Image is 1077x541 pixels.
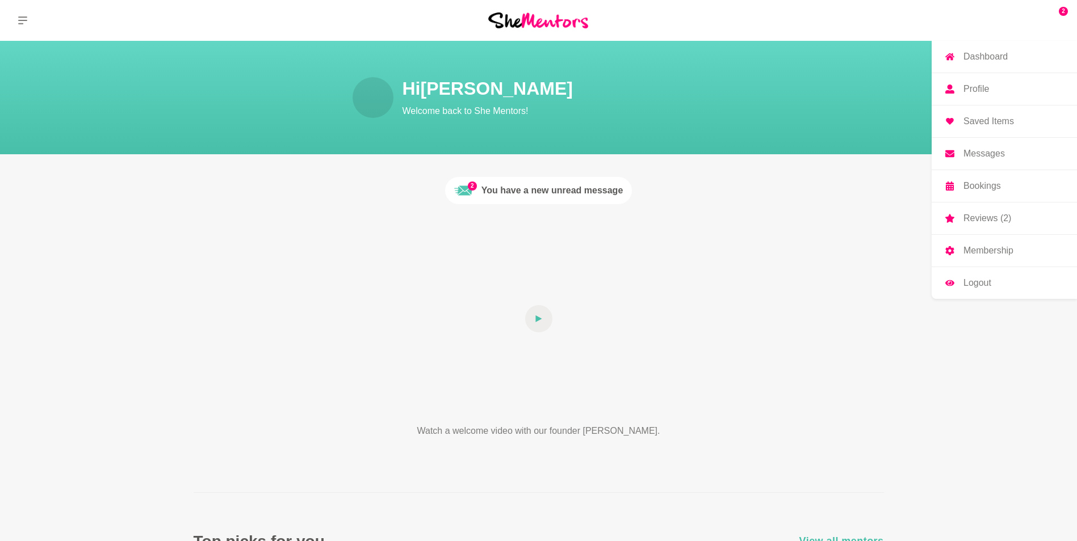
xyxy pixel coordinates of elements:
p: Saved Items [963,117,1014,126]
a: Messages [932,138,1077,170]
img: Kate Smyth [1036,7,1063,34]
a: Profile [932,73,1077,105]
a: Reviews (2) [932,202,1077,234]
span: 2 [468,181,477,191]
p: Messages [963,149,1005,158]
a: 2Unread messageYou have a new unread message [445,177,632,204]
p: Membership [963,246,1013,255]
img: She Mentors Logo [488,12,588,28]
p: Reviews (2) [963,214,1011,223]
div: You have a new unread message [481,184,623,197]
img: Kate Smyth [353,77,393,118]
span: 2 [1059,7,1068,16]
p: Logout [963,278,991,288]
a: Saved Items [932,105,1077,137]
p: Welcome back to She Mentors! [403,104,811,118]
p: Profile [963,84,989,94]
img: Unread message [454,181,472,200]
a: Kate Smyth2DashboardProfileSaved ItemsMessagesBookingsReviews (2)MembershipLogout [1036,7,1063,34]
p: Dashboard [963,52,1008,61]
p: Bookings [963,181,1001,191]
a: Bookings [932,170,1077,202]
a: Dashboard [932,41,1077,73]
p: Watch a welcome video with our founder [PERSON_NAME]. [375,424,702,438]
h1: Hi [PERSON_NAME] [403,77,811,100]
